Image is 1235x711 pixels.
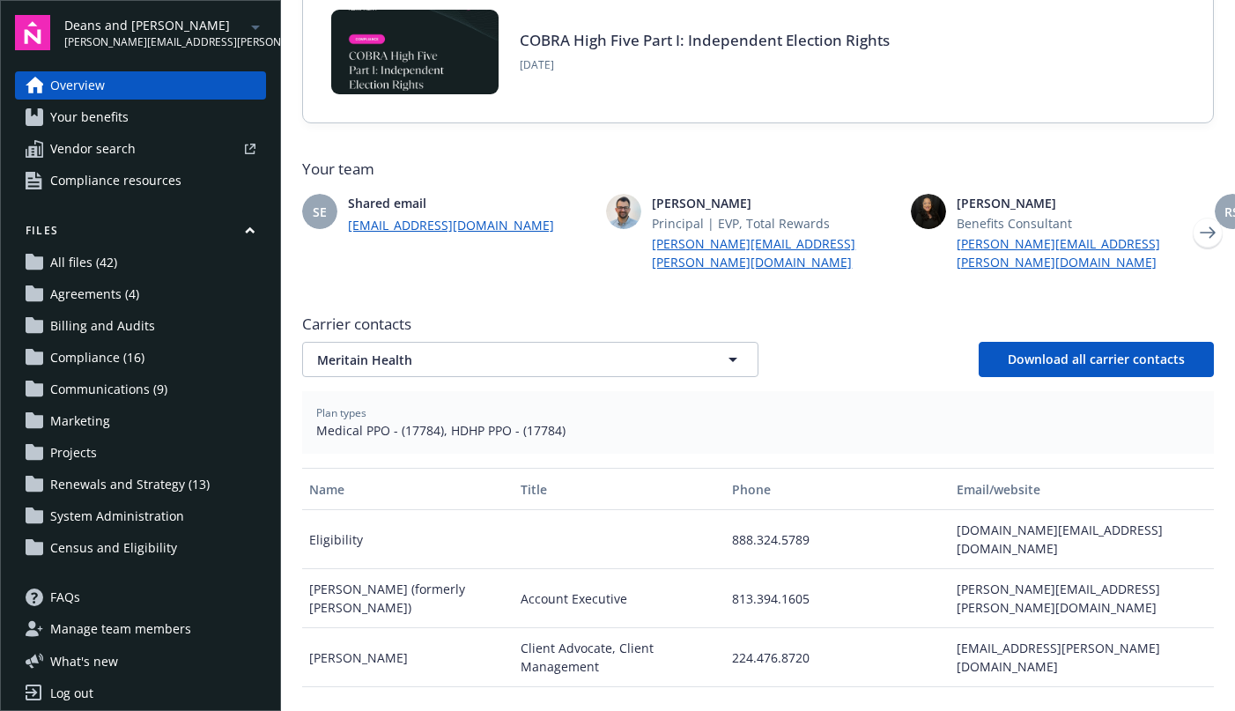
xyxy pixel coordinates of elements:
div: 813.394.1605 [725,569,950,628]
button: Title [514,468,725,510]
a: FAQs [15,583,266,611]
span: Deans and [PERSON_NAME] [64,16,245,34]
span: Principal | EVP, Total Rewards [652,214,896,233]
span: SE [313,203,327,221]
a: All files (42) [15,248,266,277]
a: Billing and Audits [15,312,266,340]
span: Your benefits [50,103,129,131]
span: Carrier contacts [302,314,1214,335]
span: Billing and Audits [50,312,155,340]
span: Projects [50,439,97,467]
div: Name [309,480,507,499]
img: photo [911,194,946,229]
button: Email/website [950,468,1214,510]
span: Marketing [50,407,110,435]
a: Manage team members [15,615,266,643]
span: All files (42) [50,248,117,277]
a: Next [1194,218,1222,247]
div: Eligibility [302,510,514,569]
div: [EMAIL_ADDRESS][PERSON_NAME][DOMAIN_NAME] [950,628,1214,687]
a: Projects [15,439,266,467]
span: [PERSON_NAME] [957,194,1201,212]
div: Email/website [957,480,1207,499]
span: Compliance resources [50,167,181,195]
span: [PERSON_NAME] [652,194,896,212]
a: Marketing [15,407,266,435]
button: Download all carrier contacts [979,342,1214,377]
span: Plan types [316,405,1200,421]
div: Client Advocate, Client Management [514,628,725,687]
a: Overview [15,71,266,100]
span: FAQs [50,583,80,611]
a: Communications (9) [15,375,266,404]
span: Download all carrier contacts [1008,351,1185,367]
a: Vendor search [15,135,266,163]
img: BLOG-Card Image - Compliance - COBRA High Five Pt 1 07-18-25.jpg [331,10,499,94]
span: System Administration [50,502,184,530]
a: Renewals and Strategy (13) [15,470,266,499]
img: photo [606,194,641,229]
img: navigator-logo.svg [15,15,50,50]
div: 888.324.5789 [725,510,950,569]
span: Vendor search [50,135,136,163]
span: Overview [50,71,105,100]
div: Phone [732,480,943,499]
div: Title [521,480,718,499]
a: Your benefits [15,103,266,131]
span: Renewals and Strategy (13) [50,470,210,499]
button: Files [15,223,266,245]
span: Census and Eligibility [50,534,177,562]
button: Name [302,468,514,510]
button: Deans and [PERSON_NAME][PERSON_NAME][EMAIL_ADDRESS][PERSON_NAME][DOMAIN_NAME]arrowDropDown [64,15,266,50]
span: Medical PPO - (17784), HDHP PPO - (17784) [316,421,1200,440]
span: Meritain Health [317,351,682,369]
a: Compliance resources [15,167,266,195]
button: What's new [15,652,146,670]
span: [PERSON_NAME][EMAIL_ADDRESS][PERSON_NAME][DOMAIN_NAME] [64,34,245,50]
div: [PERSON_NAME] (formerly [PERSON_NAME]) [302,569,514,628]
span: Compliance (16) [50,344,144,372]
div: Log out [50,679,93,707]
button: Meritain Health [302,342,758,377]
a: System Administration [15,502,266,530]
span: Your team [302,159,1214,180]
a: arrowDropDown [245,16,266,37]
button: Phone [725,468,950,510]
div: [PERSON_NAME] [302,628,514,687]
span: Benefits Consultant [957,214,1201,233]
div: [PERSON_NAME][EMAIL_ADDRESS][PERSON_NAME][DOMAIN_NAME] [950,569,1214,628]
span: Communications (9) [50,375,167,404]
a: [PERSON_NAME][EMAIL_ADDRESS][PERSON_NAME][DOMAIN_NAME] [652,234,896,271]
a: Compliance (16) [15,344,266,372]
a: Census and Eligibility [15,534,266,562]
span: Manage team members [50,615,191,643]
div: [DOMAIN_NAME][EMAIL_ADDRESS][DOMAIN_NAME] [950,510,1214,569]
span: Shared email [348,194,592,212]
div: Account Executive [514,569,725,628]
span: [DATE] [520,57,890,73]
span: What ' s new [50,652,118,670]
a: [PERSON_NAME][EMAIL_ADDRESS][PERSON_NAME][DOMAIN_NAME] [957,234,1201,271]
span: Agreements (4) [50,280,139,308]
a: Agreements (4) [15,280,266,308]
a: COBRA High Five Part I: Independent Election Rights [520,30,890,50]
a: [EMAIL_ADDRESS][DOMAIN_NAME] [348,216,592,234]
div: 224.476.8720 [725,628,950,687]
